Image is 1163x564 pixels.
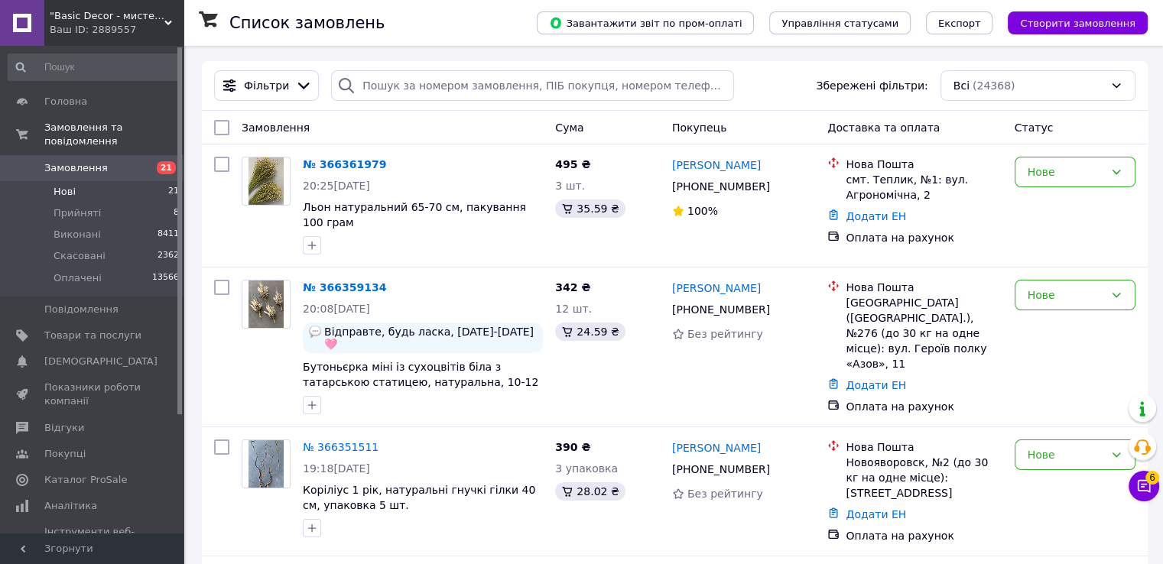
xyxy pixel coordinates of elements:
[303,462,370,475] span: 19:18[DATE]
[303,441,378,453] a: № 366351511
[555,199,625,218] div: 35.59 ₴
[846,157,1002,172] div: Нова Пошта
[324,326,537,350] span: Відправте, будь ласка, [DATE]-[DATE]🩷
[303,281,386,293] a: № 366359134
[769,11,911,34] button: Управління статусами
[168,185,179,199] span: 21
[973,79,1015,92] span: (24368)
[1008,11,1148,34] button: Створити замовлення
[54,206,101,220] span: Прийняті
[303,484,535,511] a: Коріліус 1 рік, натуральні гнучкі гілки 40 см, упаковка 5 шт.
[846,528,1002,543] div: Оплата на рахунок
[1028,446,1104,463] div: Нове
[242,439,291,488] a: Фото товару
[152,271,179,285] span: 13566
[992,16,1148,28] a: Створити замовлення
[44,355,158,368] span: [DEMOGRAPHIC_DATA]
[555,122,583,134] span: Cума
[158,228,179,241] span: 8411
[229,14,385,32] h1: Список замовлень
[953,78,970,93] span: Всі
[174,206,179,220] span: 8
[555,180,585,192] span: 3 шт.
[249,440,284,488] img: Фото товару
[555,303,592,315] span: 12 шт.
[555,323,625,341] div: 24.59 ₴
[44,121,184,148] span: Замовлення та повідомлення
[44,421,84,435] span: Відгуки
[44,161,108,175] span: Замовлення
[827,122,940,134] span: Доставка та оплата
[555,462,618,475] span: 3 упаковка
[846,379,906,391] a: Додати ЕН
[50,9,164,23] span: "Basic Decor - мистецтво, натхнене природою."
[54,249,106,263] span: Скасовані
[938,18,981,29] span: Експорт
[242,157,291,206] a: Фото товару
[672,440,761,455] a: [PERSON_NAME]
[44,525,141,553] span: Інструменти веб-майстра та SEO
[687,328,763,340] span: Без рейтингу
[44,381,141,408] span: Показники роботи компанії
[846,508,906,520] a: Додати ЕН
[1015,122,1054,134] span: Статус
[1145,471,1159,485] span: 6
[1129,471,1159,501] button: Чат з покупцем6
[672,157,761,173] a: [PERSON_NAME]
[846,280,1002,295] div: Нова Пошта
[816,78,927,93] span: Збережені фільтри:
[242,280,291,329] a: Фото товару
[8,53,180,81] input: Пошук
[687,488,763,500] span: Без рейтингу
[781,18,898,29] span: Управління статусами
[303,201,526,229] a: Льон натуральний 65-70 см, пакування 100 грам
[669,459,773,480] div: [PHONE_NUMBER]
[555,158,590,170] span: 495 ₴
[846,210,906,222] a: Додати ЕН
[846,230,1002,245] div: Оплата на рахунок
[687,205,718,217] span: 100%
[44,329,141,342] span: Товари та послуги
[157,161,176,174] span: 21
[303,180,370,192] span: 20:25[DATE]
[846,295,1002,371] div: [GEOGRAPHIC_DATA] ([GEOGRAPHIC_DATA].), №276 (до 30 кг на одне місце): вул. Героїв полку «Азов», 11
[303,158,386,170] a: № 366361979
[44,473,127,487] span: Каталог ProSale
[555,482,625,501] div: 28.02 ₴
[555,441,590,453] span: 390 ₴
[244,78,289,93] span: Фільтри
[54,228,101,241] span: Виконані
[555,281,590,293] span: 342 ₴
[672,122,726,134] span: Покупець
[1020,18,1135,29] span: Створити замовлення
[44,303,119,316] span: Повідомлення
[249,157,284,205] img: Фото товару
[303,361,538,419] a: Бутоньєрка міні із сухоцвітів біла з татарською статицею, натуральна, 10-12 см, льон, лагурус, [D...
[54,271,102,285] span: Оплачені
[846,439,1002,455] div: Нова Пошта
[537,11,754,34] button: Завантажити звіт по пром-оплаті
[926,11,993,34] button: Експорт
[44,499,97,513] span: Аналітика
[1028,164,1104,180] div: Нове
[846,455,1002,501] div: Новояворовск, №2 (до 30 кг на одне місце): [STREET_ADDRESS]
[672,280,761,296] a: [PERSON_NAME]
[158,249,179,263] span: 2362
[44,447,86,461] span: Покупці
[846,399,1002,414] div: Оплата на рахунок
[242,122,310,134] span: Замовлення
[669,299,773,320] div: [PHONE_NUMBER]
[549,16,742,30] span: Завантажити звіт по пром-оплаті
[54,185,76,199] span: Нові
[303,303,370,315] span: 20:08[DATE]
[44,95,87,109] span: Головна
[1028,287,1104,303] div: Нове
[669,176,773,197] div: [PHONE_NUMBER]
[50,23,184,37] div: Ваш ID: 2889557
[331,70,734,101] input: Пошук за номером замовлення, ПІБ покупця, номером телефону, Email, номером накладної
[249,280,284,328] img: Фото товару
[309,326,321,338] img: :speech_balloon:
